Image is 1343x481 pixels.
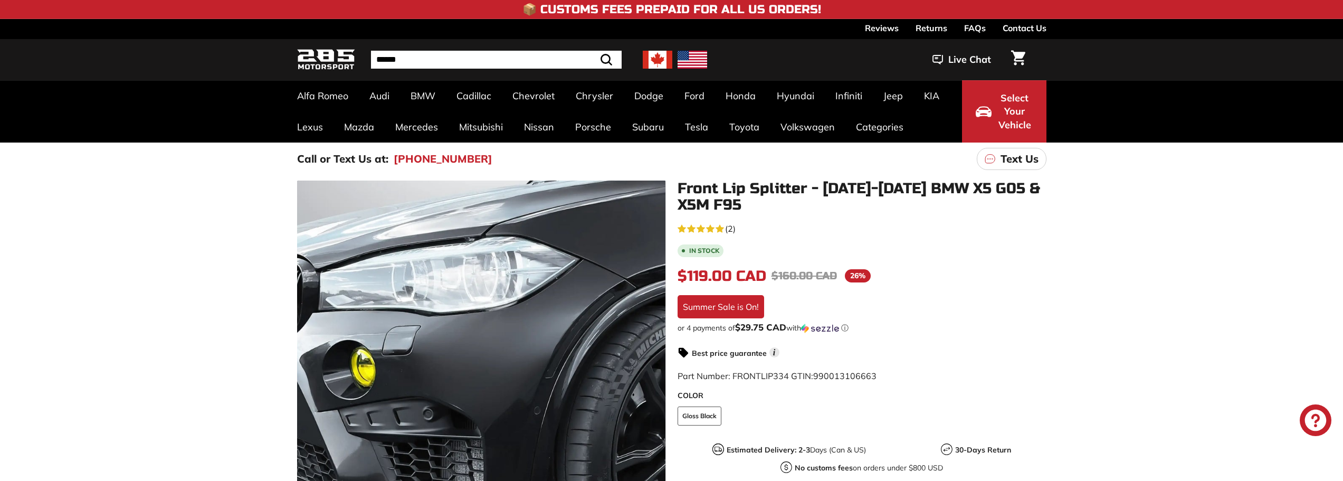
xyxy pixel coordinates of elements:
[766,80,825,111] a: Hyundai
[962,80,1046,143] button: Select Your Vehicle
[795,463,853,473] strong: No customs fees
[622,111,674,143] a: Subaru
[678,390,1046,401] label: COLOR
[692,348,767,358] strong: Best price guarantee
[1001,151,1039,167] p: Text Us
[845,111,914,143] a: Categories
[801,324,839,333] img: Sezzle
[678,323,1046,333] div: or 4 payments of$29.75 CADwithSezzle Click to learn more about Sezzle
[955,445,1011,455] strong: 30-Days Return
[715,80,766,111] a: Honda
[400,80,446,111] a: BMW
[287,80,359,111] a: Alfa Romeo
[334,111,385,143] a: Mazda
[522,3,821,16] h4: 📦 Customs Fees Prepaid for All US Orders!
[502,80,565,111] a: Chevrolet
[678,221,1046,235] a: 5.0 rating (2 votes)
[997,91,1033,132] span: Select Your Vehicle
[813,371,877,381] span: 990013106663
[1005,42,1032,78] a: Cart
[916,19,947,37] a: Returns
[770,111,845,143] a: Volkswagen
[845,269,871,282] span: 26%
[674,80,715,111] a: Ford
[948,53,991,67] span: Live Chat
[795,463,943,474] p: on orders under $800 USD
[919,46,1005,73] button: Live Chat
[825,80,873,111] a: Infiniti
[865,19,899,37] a: Reviews
[513,111,565,143] a: Nissan
[287,111,334,143] a: Lexus
[873,80,913,111] a: Jeep
[385,111,449,143] a: Mercedes
[624,80,674,111] a: Dodge
[977,148,1046,170] a: Text Us
[678,295,764,318] div: Summer Sale is On!
[1297,404,1335,439] inbox-online-store-chat: Shopify online store chat
[678,371,877,381] span: Part Number: FRONTLIP334 GTIN:
[769,347,779,357] span: i
[674,111,719,143] a: Tesla
[719,111,770,143] a: Toyota
[565,111,622,143] a: Porsche
[725,222,736,235] span: (2)
[446,80,502,111] a: Cadillac
[565,80,624,111] a: Chrysler
[449,111,513,143] a: Mitsubishi
[678,181,1046,213] h1: Front Lip Splitter - [DATE]-[DATE] BMW X5 G05 & X5M F95
[735,322,786,333] span: $29.75 CAD
[297,48,355,72] img: Logo_285_Motorsport_areodynamics_components
[371,51,622,69] input: Search
[771,269,837,282] span: $160.00 CAD
[913,80,950,111] a: KIA
[678,267,766,285] span: $119.00 CAD
[727,445,810,455] strong: Estimated Delivery: 2-3
[689,248,719,254] b: In stock
[394,151,492,167] a: [PHONE_NUMBER]
[297,151,388,167] p: Call or Text Us at:
[678,323,1046,333] div: or 4 payments of with
[359,80,400,111] a: Audi
[1003,19,1046,37] a: Contact Us
[964,19,986,37] a: FAQs
[727,445,866,456] p: Days (Can & US)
